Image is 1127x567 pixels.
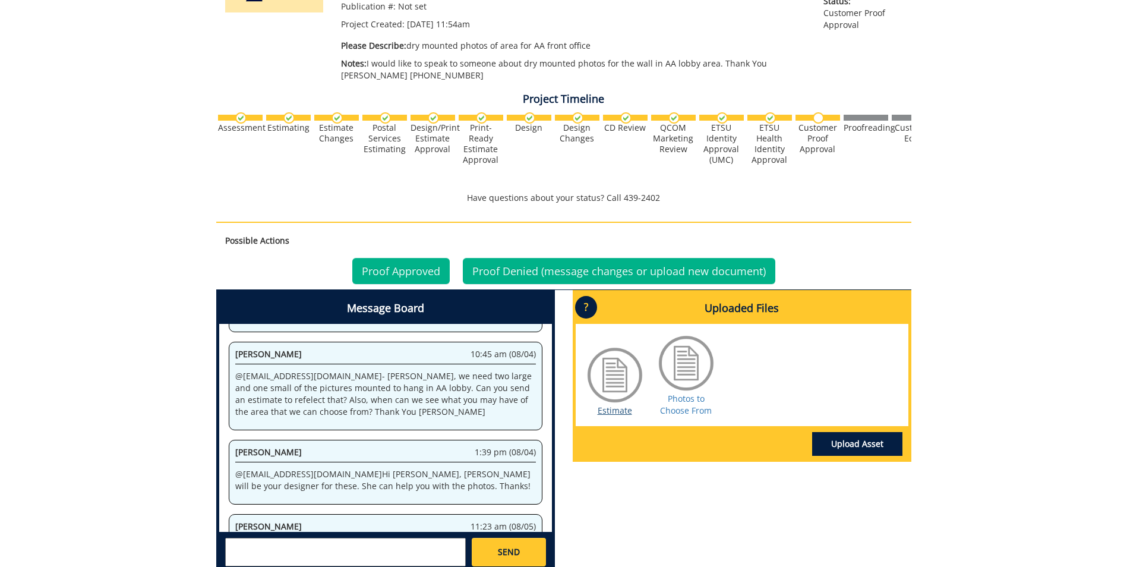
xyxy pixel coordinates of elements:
span: Please Describe: [341,40,406,51]
a: SEND [472,538,545,566]
img: checkmark [476,112,487,124]
div: Customer Edits [892,122,936,144]
div: Estimate Changes [314,122,359,144]
h4: Uploaded Files [576,293,908,324]
span: 11:23 am (08/05) [471,521,536,533]
span: [DATE] 11:54am [407,18,470,30]
div: Proofreading [844,122,888,133]
span: Publication #: [341,1,396,12]
div: Print-Ready Estimate Approval [459,122,503,165]
div: QCOM Marketing Review [651,122,696,155]
div: Customer Proof Approval [795,122,840,155]
p: Have questions about your status? Call 439-2402 [216,192,911,204]
img: checkmark [620,112,632,124]
p: @ [EMAIL_ADDRESS][DOMAIN_NAME] Hi [PERSON_NAME], [PERSON_NAME] will be your designer for these. S... [235,468,536,492]
a: Proof Approved [352,258,450,284]
p: @ [EMAIL_ADDRESS][DOMAIN_NAME] - [PERSON_NAME], we need two large and one small of the pictures m... [235,370,536,418]
img: checkmark [380,112,391,124]
img: checkmark [716,112,728,124]
img: no [813,112,824,124]
span: Notes: [341,58,367,69]
p: ? [575,296,597,319]
div: Design [507,122,551,133]
a: Estimate [598,405,632,416]
h4: Message Board [219,293,552,324]
span: Project Created: [341,18,405,30]
img: checkmark [524,112,535,124]
h4: Project Timeline [216,93,911,105]
span: 1:39 pm (08/04) [475,446,536,458]
div: ETSU Health Identity Approval [747,122,792,165]
img: checkmark [668,112,680,124]
div: CD Review [603,122,648,133]
span: [PERSON_NAME] [235,446,302,458]
span: Not set [398,1,427,12]
a: Proof Denied (message changes or upload new document) [463,258,775,284]
div: Postal Services Estimating [362,122,407,155]
p: I would like to speak to someone about dry mounted photos for the wall in AA lobby area. Thank Yo... [341,58,806,81]
div: Design Changes [555,122,599,144]
img: checkmark [765,112,776,124]
img: checkmark [332,112,343,124]
img: checkmark [572,112,583,124]
span: [PERSON_NAME] [235,348,302,360]
img: checkmark [283,112,295,124]
span: 10:45 am (08/04) [471,348,536,360]
div: Assessment [218,122,263,133]
p: dry mounted photos of area for AA front office [341,40,806,52]
div: ETSU Identity Approval (UMC) [699,122,744,165]
img: checkmark [428,112,439,124]
span: SEND [498,546,520,558]
a: Photos to Choose From [660,393,712,416]
span: [PERSON_NAME] [235,521,302,532]
div: Design/Print Estimate Approval [411,122,455,155]
img: checkmark [235,112,247,124]
strong: Possible Actions [225,235,289,246]
a: Upload Asset [812,432,902,456]
textarea: messageToSend [225,538,466,566]
div: Estimating [266,122,311,133]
